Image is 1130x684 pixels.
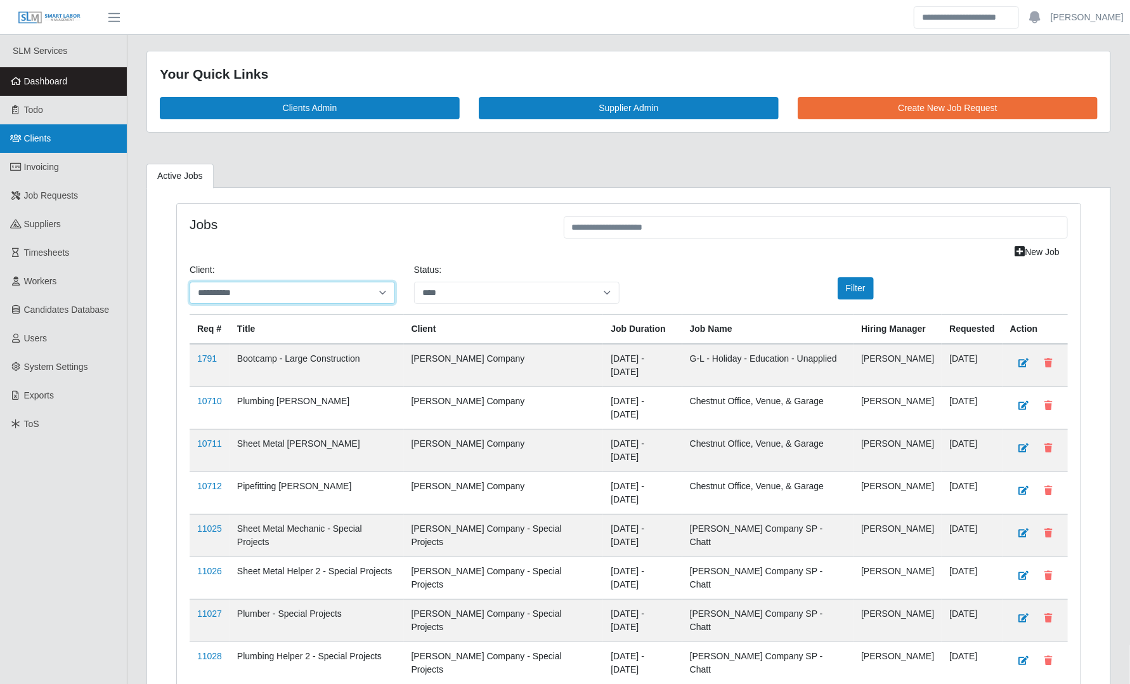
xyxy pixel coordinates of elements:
[682,514,854,556] td: [PERSON_NAME] Company SP - Chatt
[942,344,1003,387] td: [DATE]
[230,556,404,599] td: Sheet Metal Helper 2 - Special Projects
[24,419,39,429] span: ToS
[682,344,854,387] td: G-L - Holiday - Education - Unapplied
[24,105,43,115] span: Todo
[24,390,54,400] span: Exports
[838,277,874,299] button: Filter
[854,386,942,429] td: [PERSON_NAME]
[24,247,70,258] span: Timesheets
[682,386,854,429] td: Chestnut Office, Venue, & Garage
[603,429,682,471] td: [DATE] - [DATE]
[197,608,222,619] a: 11027
[230,344,404,387] td: Bootcamp - Large Construction
[190,216,545,232] h4: Jobs
[24,76,68,86] span: Dashboard
[160,97,460,119] a: Clients Admin
[479,97,779,119] a: Supplier Admin
[854,471,942,514] td: [PERSON_NAME]
[603,386,682,429] td: [DATE] - [DATE]
[854,599,942,641] td: [PERSON_NAME]
[197,651,222,661] a: 11028
[24,305,110,315] span: Candidates Database
[230,641,404,684] td: Plumbing Helper 2 - Special Projects
[230,514,404,556] td: Sheet Metal Mechanic - Special Projects
[942,386,1003,429] td: [DATE]
[160,64,1098,84] div: Your Quick Links
[190,263,215,277] label: Client:
[942,556,1003,599] td: [DATE]
[230,429,404,471] td: Sheet Metal [PERSON_NAME]
[197,353,217,364] a: 1791
[190,314,230,344] th: Req #
[603,471,682,514] td: [DATE] - [DATE]
[24,190,79,201] span: Job Requests
[414,263,442,277] label: Status:
[603,514,682,556] td: [DATE] - [DATE]
[682,429,854,471] td: Chestnut Office, Venue, & Garage
[24,133,51,143] span: Clients
[24,333,48,343] span: Users
[603,344,682,387] td: [DATE] - [DATE]
[24,276,57,286] span: Workers
[18,11,81,25] img: SLM Logo
[1003,314,1068,344] th: Action
[682,471,854,514] td: Chestnut Office, Venue, & Garage
[942,514,1003,556] td: [DATE]
[404,641,604,684] td: [PERSON_NAME] Company - Special Projects
[404,556,604,599] td: [PERSON_NAME] Company - Special Projects
[942,471,1003,514] td: [DATE]
[1051,11,1124,24] a: [PERSON_NAME]
[197,396,222,406] a: 10710
[404,386,604,429] td: [PERSON_NAME] Company
[942,429,1003,471] td: [DATE]
[230,599,404,641] td: Plumber - Special Projects
[854,641,942,684] td: [PERSON_NAME]
[404,429,604,471] td: [PERSON_NAME] Company
[942,314,1003,344] th: Requested
[197,566,222,576] a: 11026
[404,314,604,344] th: Client
[197,523,222,534] a: 11025
[24,362,88,372] span: System Settings
[854,314,942,344] th: Hiring Manager
[854,344,942,387] td: [PERSON_NAME]
[603,556,682,599] td: [DATE] - [DATE]
[197,438,222,449] a: 10711
[230,386,404,429] td: Plumbing [PERSON_NAME]
[24,162,59,172] span: Invoicing
[682,599,854,641] td: [PERSON_NAME] Company SP - Chatt
[404,599,604,641] td: [PERSON_NAME] Company - Special Projects
[854,556,942,599] td: [PERSON_NAME]
[854,429,942,471] td: [PERSON_NAME]
[603,599,682,641] td: [DATE] - [DATE]
[13,46,67,56] span: SLM Services
[942,641,1003,684] td: [DATE]
[230,471,404,514] td: Pipefitting [PERSON_NAME]
[682,641,854,684] td: [PERSON_NAME] Company SP - Chatt
[603,314,682,344] th: Job Duration
[914,6,1019,29] input: Search
[603,641,682,684] td: [DATE] - [DATE]
[682,556,854,599] td: [PERSON_NAME] Company SP - Chatt
[230,314,404,344] th: Title
[24,219,61,229] span: Suppliers
[197,481,222,491] a: 10712
[1007,241,1068,263] a: New Job
[798,97,1098,119] a: Create New Job Request
[404,344,604,387] td: [PERSON_NAME] Company
[404,514,604,556] td: [PERSON_NAME] Company - Special Projects
[682,314,854,344] th: Job Name
[854,514,942,556] td: [PERSON_NAME]
[146,164,214,188] a: Active Jobs
[942,599,1003,641] td: [DATE]
[404,471,604,514] td: [PERSON_NAME] Company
